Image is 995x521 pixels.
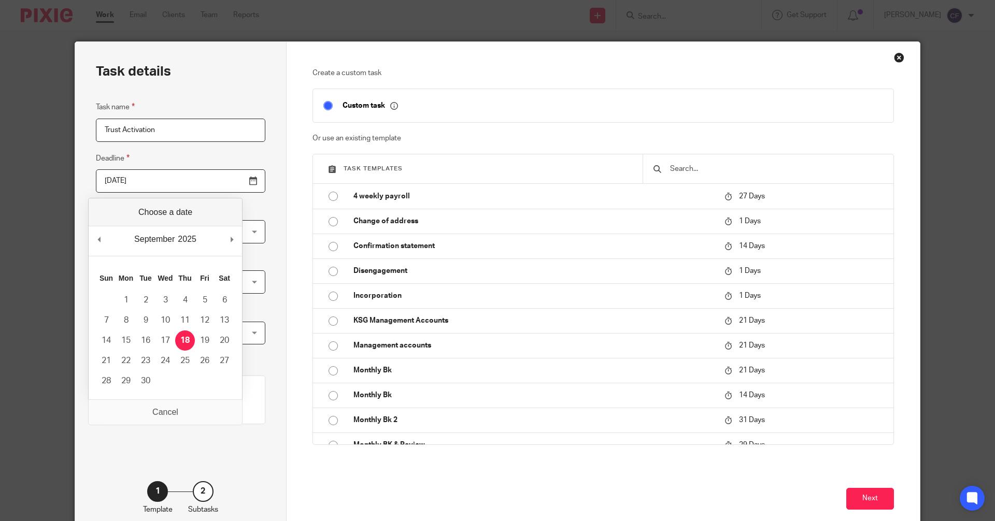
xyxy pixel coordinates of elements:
[353,315,714,326] p: KSG Management Accounts
[96,152,130,164] label: Deadline
[136,290,155,310] button: 2
[96,371,116,391] button: 28
[739,367,765,374] span: 21 Days
[175,351,195,371] button: 25
[312,133,894,143] p: Or use an existing template
[739,392,765,399] span: 14 Days
[739,292,761,299] span: 1 Days
[96,169,265,193] input: Use the arrow keys to pick a date
[344,166,403,171] span: Task templates
[175,290,195,310] button: 4
[96,330,116,351] button: 14
[119,274,133,282] abbr: Monday
[178,274,191,282] abbr: Thursday
[195,310,215,330] button: 12
[99,274,113,282] abbr: Sunday
[136,310,155,330] button: 9
[143,504,173,515] p: Template
[353,415,714,425] p: Monthly Bk 2
[343,101,398,110] p: Custom task
[739,342,765,349] span: 21 Days
[739,218,761,225] span: 1 Days
[195,330,215,351] button: 19
[353,216,714,226] p: Change of address
[96,101,135,113] label: Task name
[96,351,116,371] button: 21
[139,274,152,282] abbr: Tuesday
[739,416,765,424] span: 31 Days
[353,191,714,201] p: 4 weekly payroll
[155,310,175,330] button: 10
[353,291,714,301] p: Incorporation
[353,266,714,276] p: Disengagement
[155,351,175,371] button: 24
[116,330,136,351] button: 15
[136,351,155,371] button: 23
[175,330,195,351] button: 18
[136,371,155,391] button: 30
[96,119,265,142] input: Task name
[188,504,218,515] p: Subtasks
[195,351,215,371] button: 26
[155,330,175,351] button: 17
[176,231,198,247] div: 2025
[353,390,714,400] p: Monthly Bk
[155,290,175,310] button: 3
[116,351,136,371] button: 22
[200,274,209,282] abbr: Friday
[133,231,176,247] div: September
[219,274,230,282] abbr: Saturday
[226,231,237,247] button: Next Month
[116,290,136,310] button: 1
[739,317,765,324] span: 21 Days
[116,371,136,391] button: 29
[669,163,883,175] input: Search...
[116,310,136,330] button: 8
[136,330,155,351] button: 16
[215,290,234,310] button: 6
[158,274,173,282] abbr: Wednesday
[94,231,104,247] button: Previous Month
[739,193,765,200] span: 27 Days
[739,242,765,250] span: 14 Days
[894,52,904,63] div: Close this dialog window
[147,481,168,502] div: 1
[175,310,195,330] button: 11
[353,340,714,351] p: Management accounts
[312,68,894,78] p: Create a custom task
[353,241,714,251] p: Confirmation statement
[353,440,714,450] p: Monthly BK & Review
[96,310,116,330] button: 7
[215,310,234,330] button: 13
[215,330,234,351] button: 20
[193,481,214,502] div: 2
[846,488,894,510] button: Next
[353,365,714,375] p: Monthly Bk
[195,290,215,310] button: 5
[739,267,761,274] span: 1 Days
[739,441,765,448] span: 29 Days
[96,63,171,80] h2: Task details
[215,351,234,371] button: 27
[104,397,257,408] p: W101 WOODBOURNE HOMES LTD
